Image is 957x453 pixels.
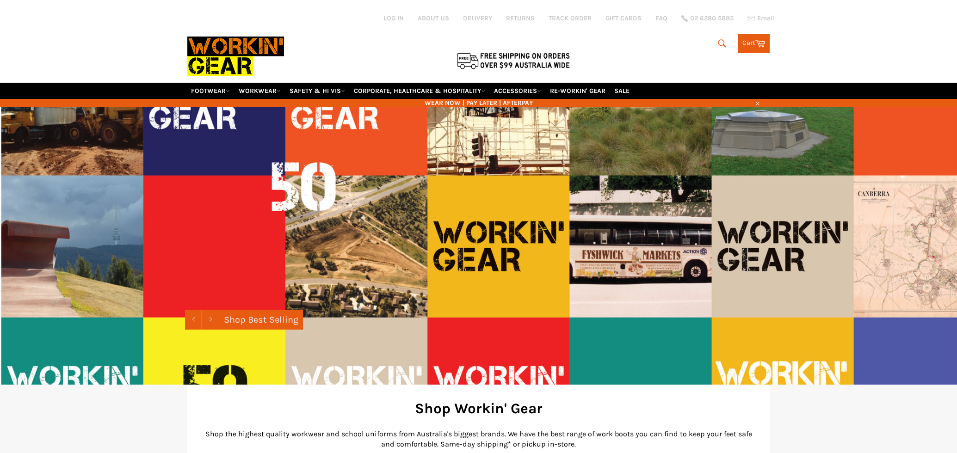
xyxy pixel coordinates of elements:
a: ABOUT US [418,14,449,23]
a: Log in [383,14,404,22]
span: WEAR NOW | PAY LATER | AFTERPAY [187,98,770,107]
span: Email [757,15,775,22]
a: Cart [738,34,770,53]
span: 02 6280 5885 [690,15,734,22]
h2: Shop Workin' Gear [201,398,756,418]
a: RETURNS [506,14,535,23]
a: TRACK ORDER [549,14,592,23]
a: WORKWEAR [235,83,284,99]
a: SAFETY & HI VIS [286,83,349,99]
a: Email [747,15,775,22]
p: Shop the highest quality workwear and school uniforms from Australia's biggest brands. We have th... [201,429,756,449]
a: CORPORATE, HEALTHCARE & HOSPITALITY [350,83,489,99]
a: GIFT CARDS [605,14,642,23]
a: DELIVERY [463,14,492,23]
a: SALE [611,83,633,99]
a: RE-WORKIN' GEAR [546,83,609,99]
img: Flat $9.95 shipping Australia wide [456,51,571,70]
a: ACCESSORIES [490,83,545,99]
a: FAQ [655,14,667,23]
a: Shop Best Selling [219,310,303,330]
img: Workin Gear leaders in Workwear, Safety Boots, PPE, Uniforms. Australia's No.1 in Workwear [187,30,284,82]
a: 02 6280 5885 [681,15,734,22]
a: FOOTWEAR [187,83,234,99]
